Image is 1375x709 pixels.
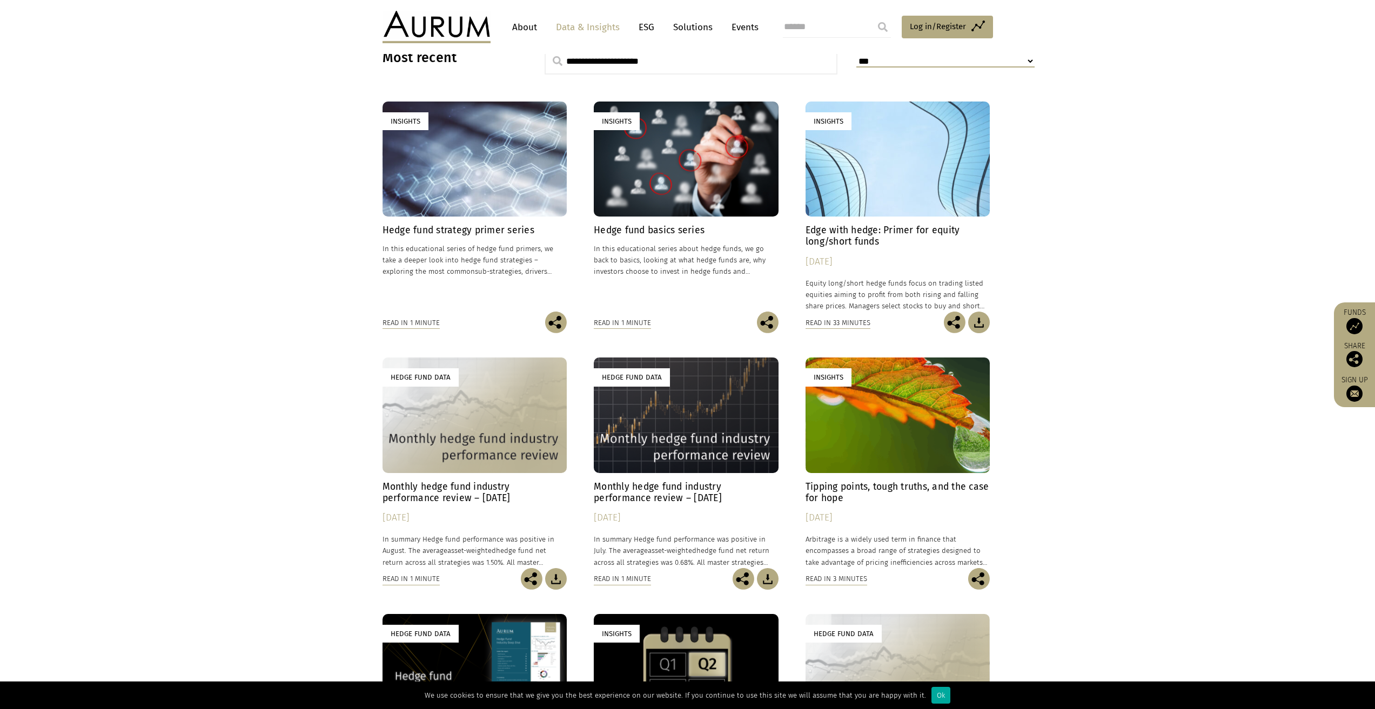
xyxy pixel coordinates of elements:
[902,16,993,38] a: Log in/Register
[383,243,567,277] p: In this educational series of hedge fund primers, we take a deeper look into hedge fund strategie...
[806,102,990,312] a: Insights Edge with hedge: Primer for equity long/short funds [DATE] Equity long/short hedge funds...
[521,568,542,590] img: Share this post
[383,625,459,643] div: Hedge Fund Data
[968,568,990,590] img: Share this post
[594,317,651,329] div: Read in 1 minute
[594,112,640,130] div: Insights
[806,112,851,130] div: Insights
[1346,351,1363,367] img: Share this post
[1339,342,1370,367] div: Share
[551,17,625,37] a: Data & Insights
[757,312,779,333] img: Share this post
[648,546,696,555] span: asset-weighted
[726,17,759,37] a: Events
[594,510,779,525] div: [DATE]
[383,50,518,66] h3: Most recent
[806,357,990,568] a: Insights Tipping points, tough truths, and the case for hope [DATE] Arbitrage is a widely used te...
[594,625,640,643] div: Insights
[383,357,567,568] a: Hedge Fund Data Monthly hedge fund industry performance review – [DATE] [DATE] In summary Hedge f...
[383,510,567,525] div: [DATE]
[1339,308,1370,334] a: Funds
[507,17,542,37] a: About
[383,102,567,312] a: Insights Hedge fund strategy primer series In this educational series of hedge fund primers, we t...
[1346,318,1363,334] img: Access Funds
[806,278,990,312] p: Equity long/short hedge funds focus on trading listed equities aiming to profit from both rising ...
[594,481,779,504] h4: Monthly hedge fund industry performance review – [DATE]
[806,510,990,525] div: [DATE]
[944,312,965,333] img: Share this post
[383,368,459,386] div: Hedge Fund Data
[806,625,882,643] div: Hedge Fund Data
[806,225,990,247] h4: Edge with hedge: Primer for equity long/short funds
[633,17,660,37] a: ESG
[594,534,779,568] p: In summary Hedge fund performance was positive in July. The average hedge fund net return across ...
[668,17,718,37] a: Solutions
[968,312,990,333] img: Download Article
[383,112,428,130] div: Insights
[545,568,567,590] img: Download Article
[594,357,779,568] a: Hedge Fund Data Monthly hedge fund industry performance review – [DATE] [DATE] In summary Hedge f...
[383,573,440,585] div: Read in 1 minute
[594,225,779,236] h4: Hedge fund basics series
[733,568,754,590] img: Share this post
[806,573,867,585] div: Read in 3 minutes
[383,534,567,568] p: In summary Hedge fund performance was positive in August. The average hedge fund net return acros...
[872,16,894,38] input: Submit
[383,481,567,504] h4: Monthly hedge fund industry performance review – [DATE]
[931,687,950,704] div: Ok
[594,243,779,277] p: In this educational series about hedge funds, we go back to basics, looking at what hedge funds a...
[1339,375,1370,402] a: Sign up
[447,546,496,555] span: asset-weighted
[553,56,562,66] img: search.svg
[757,568,779,590] img: Download Article
[383,11,491,43] img: Aurum
[594,102,779,312] a: Insights Hedge fund basics series In this educational series about hedge funds, we go back to bas...
[383,225,567,236] h4: Hedge fund strategy primer series
[806,317,870,329] div: Read in 33 minutes
[383,317,440,329] div: Read in 1 minute
[806,254,990,269] div: [DATE]
[806,481,990,504] h4: Tipping points, tough truths, and the case for hope
[594,368,670,386] div: Hedge Fund Data
[545,312,567,333] img: Share this post
[1346,386,1363,402] img: Sign up to our newsletter
[594,573,651,585] div: Read in 1 minute
[806,534,990,568] p: Arbitrage is a widely used term in finance that encompasses a broad range of strategies designed ...
[806,368,851,386] div: Insights
[475,267,521,275] span: sub-strategies
[910,20,966,33] span: Log in/Register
